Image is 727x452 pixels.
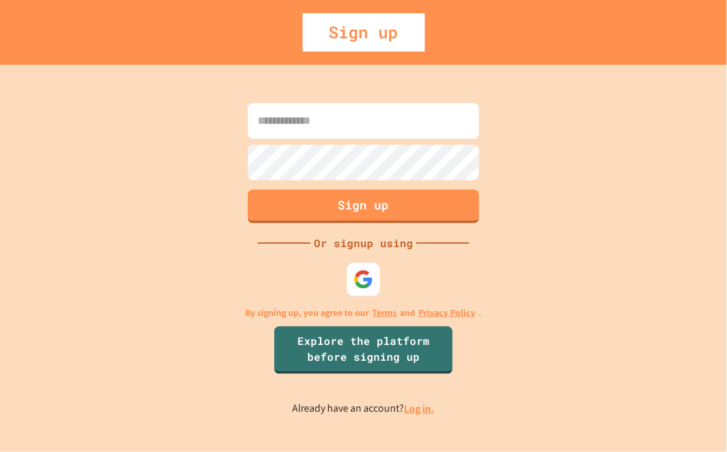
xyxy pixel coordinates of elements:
p: By signing up, you agree to our and . [246,306,482,320]
div: Sign up [303,13,425,52]
a: Privacy Policy [419,306,476,320]
div: Or signup using [311,235,416,251]
p: Already have an account? [293,400,435,417]
a: Explore the platform before signing up [274,326,453,374]
button: Sign up [248,190,479,223]
a: Log in. [404,402,435,416]
img: google-icon.svg [354,270,373,289]
a: Terms [373,306,397,320]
